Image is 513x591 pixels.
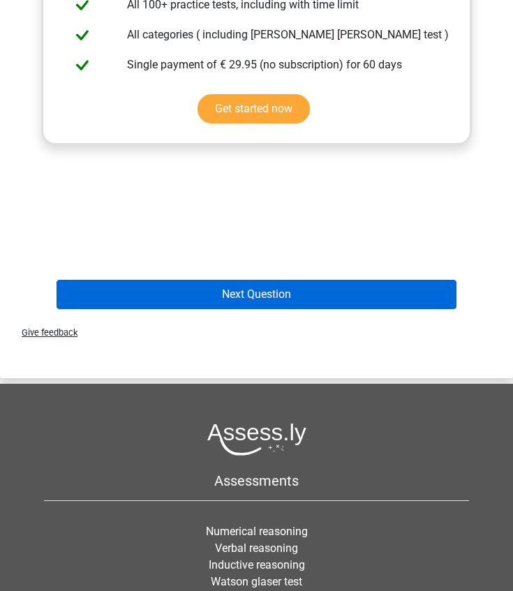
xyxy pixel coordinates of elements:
h5: Assessments [44,472,469,489]
a: Watson glaser test [211,575,302,588]
span: Give feedback [10,327,77,338]
a: Inductive reasoning [209,558,305,571]
a: Get started now [198,94,310,124]
a: Verbal reasoning [215,541,298,555]
img: Assessly logo [207,423,306,456]
button: Next Question [57,280,457,309]
a: Numerical reasoning [206,525,308,538]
